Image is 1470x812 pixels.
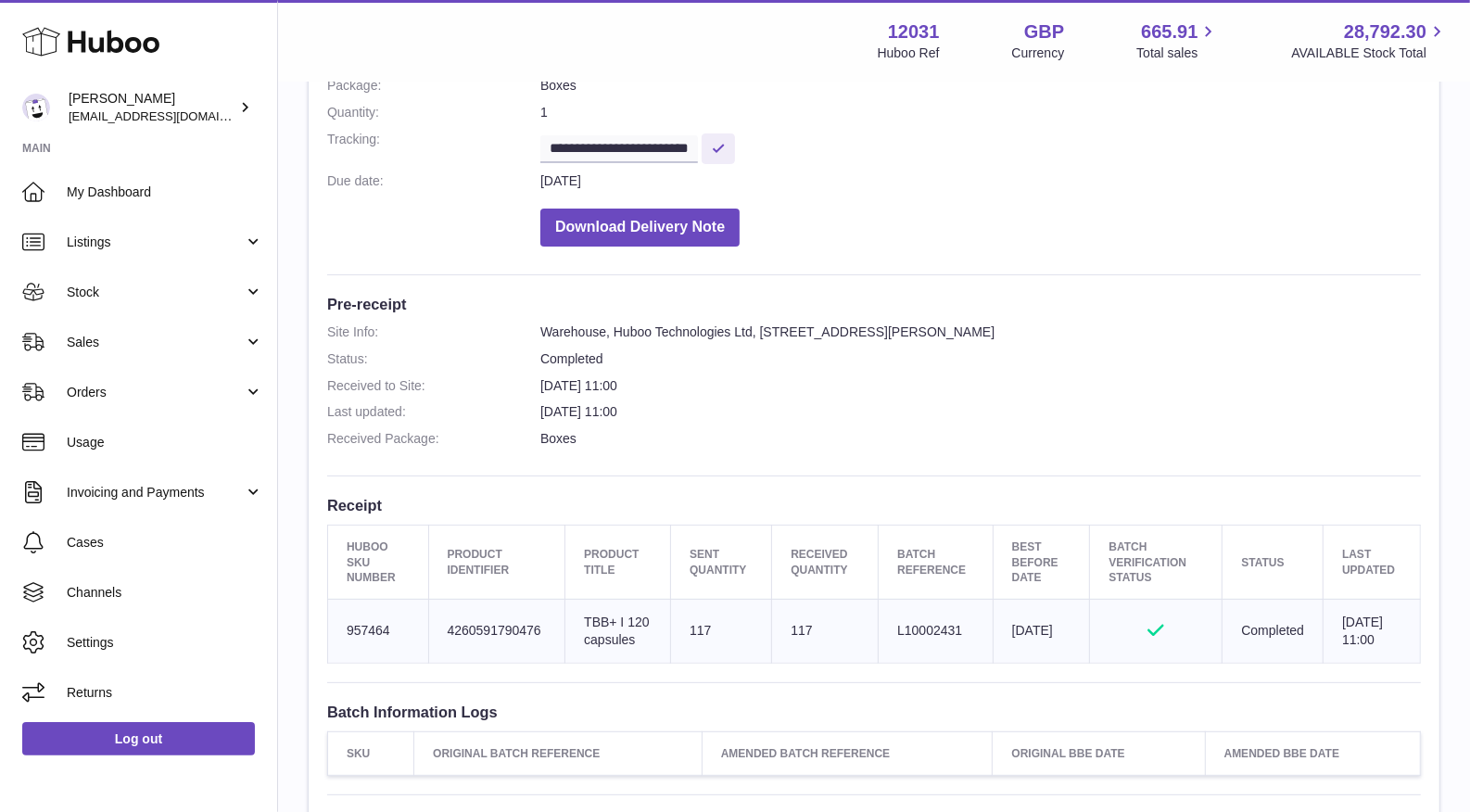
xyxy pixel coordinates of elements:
[69,108,272,123] span: [EMAIL_ADDRESS][DOMAIN_NAME]
[67,234,244,251] span: Listings
[327,324,540,341] dt: Site Info:
[540,104,1421,121] dd: 1
[327,172,540,190] dt: Due date:
[993,731,1205,775] th: Original BBE Date
[540,403,1421,421] dd: [DATE] 11:00
[67,584,263,602] span: Channels
[1291,19,1448,62] a: 28,792.30 AVAILABLE Stock Total
[67,334,244,351] span: Sales
[1205,731,1420,775] th: Amended BBE Date
[327,131,540,163] dt: Tracking:
[772,599,879,663] td: 117
[702,731,993,775] th: Amended Batch Reference
[327,350,540,368] dt: Status:
[1012,44,1065,62] div: Currency
[878,44,940,62] div: Huboo Ref
[540,172,1421,190] dd: [DATE]
[1136,19,1219,62] a: 665.91 Total sales
[428,526,565,600] th: Product Identifier
[1324,526,1421,600] th: Last updated
[1324,599,1421,663] td: [DATE] 11:00
[327,77,540,95] dt: Package:
[327,430,540,448] dt: Received Package:
[993,526,1090,600] th: Best Before Date
[327,702,1421,722] h3: Batch Information Logs
[540,324,1421,341] dd: Warehouse, Huboo Technologies Ltd, [STREET_ADDRESS][PERSON_NAME]
[327,403,540,421] dt: Last updated:
[22,722,255,755] a: Log out
[328,599,429,663] td: 957464
[879,526,994,600] th: Batch Reference
[67,484,244,501] span: Invoicing and Payments
[540,209,740,247] button: Download Delivery Note
[428,599,565,663] td: 4260591790476
[67,384,244,401] span: Orders
[540,350,1421,368] dd: Completed
[1344,19,1426,44] span: 28,792.30
[69,90,235,125] div: [PERSON_NAME]
[22,94,50,121] img: admin@makewellforyou.com
[327,377,540,395] dt: Received to Site:
[671,599,772,663] td: 117
[540,430,1421,448] dd: Boxes
[565,599,671,663] td: TBB+ I 120 capsules
[671,526,772,600] th: Sent Quantity
[328,526,429,600] th: Huboo SKU Number
[1141,19,1198,44] span: 665.91
[540,77,1421,95] dd: Boxes
[1223,526,1324,600] th: Status
[1090,526,1223,600] th: Batch Verification Status
[67,284,244,301] span: Stock
[565,526,671,600] th: Product title
[67,434,263,451] span: Usage
[327,294,1421,314] h3: Pre-receipt
[879,599,994,663] td: L10002431
[772,526,879,600] th: Received Quantity
[327,104,540,121] dt: Quantity:
[414,731,703,775] th: Original Batch Reference
[540,377,1421,395] dd: [DATE] 11:00
[67,184,263,201] span: My Dashboard
[1223,599,1324,663] td: Completed
[888,19,940,44] strong: 12031
[1136,44,1219,62] span: Total sales
[327,495,1421,515] h3: Receipt
[1291,44,1448,62] span: AVAILABLE Stock Total
[328,731,414,775] th: SKU
[67,534,263,552] span: Cases
[67,684,263,702] span: Returns
[1024,19,1064,44] strong: GBP
[993,599,1090,663] td: [DATE]
[67,634,263,652] span: Settings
